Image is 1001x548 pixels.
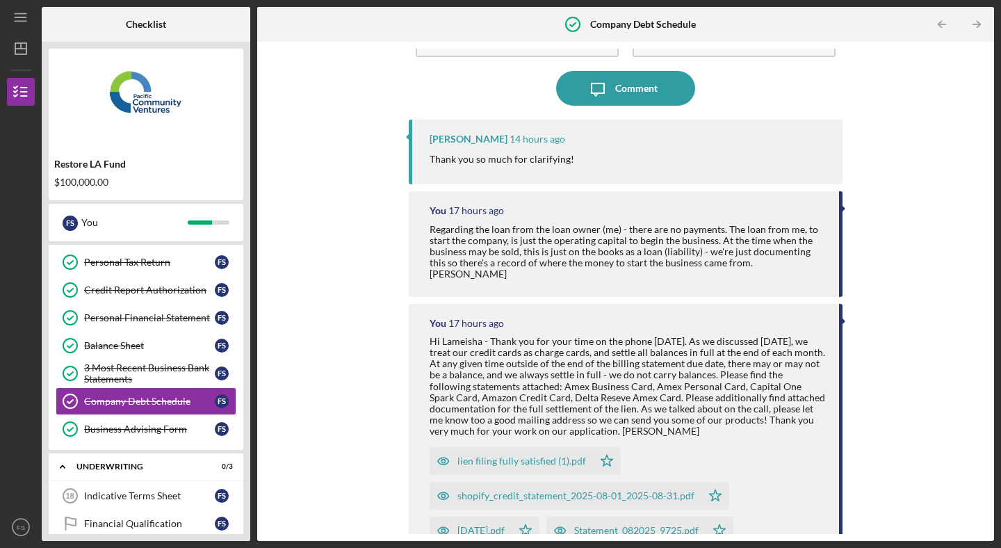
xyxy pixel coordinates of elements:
a: Business Advising FormFS [56,415,236,443]
div: Balance Sheet [84,340,215,351]
div: Regarding the loan from the loan owner (me) - there are no payments. The loan from me, to start t... [430,224,825,280]
button: shopify_credit_statement_2025-08-01_2025-08-31.pdf [430,482,729,510]
a: Financial QualificationFS [56,510,236,538]
div: 0 / 3 [208,462,233,471]
a: Balance SheetFS [56,332,236,360]
div: Hi Lameisha - Thank you for your time on the phone [DATE]. As we discussed [DATE], we treat our c... [430,336,825,437]
b: Company Debt Schedule [590,19,696,30]
div: You [430,318,446,329]
div: F S [215,489,229,503]
a: Personal Financial StatementFS [56,304,236,332]
div: [PERSON_NAME] [430,134,507,145]
div: F S [215,283,229,297]
div: You [81,211,188,234]
div: [DATE].pdf [457,525,505,536]
div: shopify_credit_statement_2025-08-01_2025-08-31.pdf [457,490,694,501]
div: Personal Tax Return [84,257,215,268]
div: Credit Report Authorization [84,284,215,296]
div: F S [215,255,229,269]
button: FS [7,513,35,541]
div: Indicative Terms Sheet [84,490,215,501]
button: Statement_082025_9725.pdf [546,517,733,545]
b: Checklist [126,19,166,30]
a: Personal Tax ReturnFS [56,248,236,276]
a: 3 Most Recent Business Bank StatementsFS [56,360,236,387]
img: Product logo [49,56,243,139]
button: lien filing fully satisfied (1).pdf [430,447,621,475]
button: [DATE].pdf [430,517,539,545]
div: F S [215,517,229,531]
div: F S [215,339,229,353]
div: F S [215,394,229,408]
button: Comment [556,71,695,106]
div: You [430,205,446,216]
p: Thank you so much for clarifying! [430,152,574,167]
time: 2025-09-23 18:05 [510,134,565,145]
div: Business Advising Form [84,424,215,435]
div: Comment [615,71,658,106]
time: 2025-09-23 14:50 [448,205,504,216]
tspan: 18 [65,492,74,500]
a: 18Indicative Terms SheetFS [56,482,236,510]
time: 2025-09-23 14:48 [448,318,504,329]
div: Financial Qualification [84,518,215,529]
div: F S [215,311,229,325]
div: Restore LA Fund [54,159,238,170]
div: Statement_082025_9725.pdf [574,525,699,536]
div: $100,000.00 [54,177,238,188]
div: Underwriting [76,462,198,471]
div: Company Debt Schedule [84,396,215,407]
a: Company Debt ScheduleFS [56,387,236,415]
a: Credit Report AuthorizationFS [56,276,236,304]
div: F S [215,366,229,380]
div: F S [63,216,78,231]
text: FS [17,524,25,531]
div: F S [215,422,229,436]
div: Personal Financial Statement [84,312,215,323]
div: 3 Most Recent Business Bank Statements [84,362,215,385]
div: lien filing fully satisfied (1).pdf [457,456,586,467]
